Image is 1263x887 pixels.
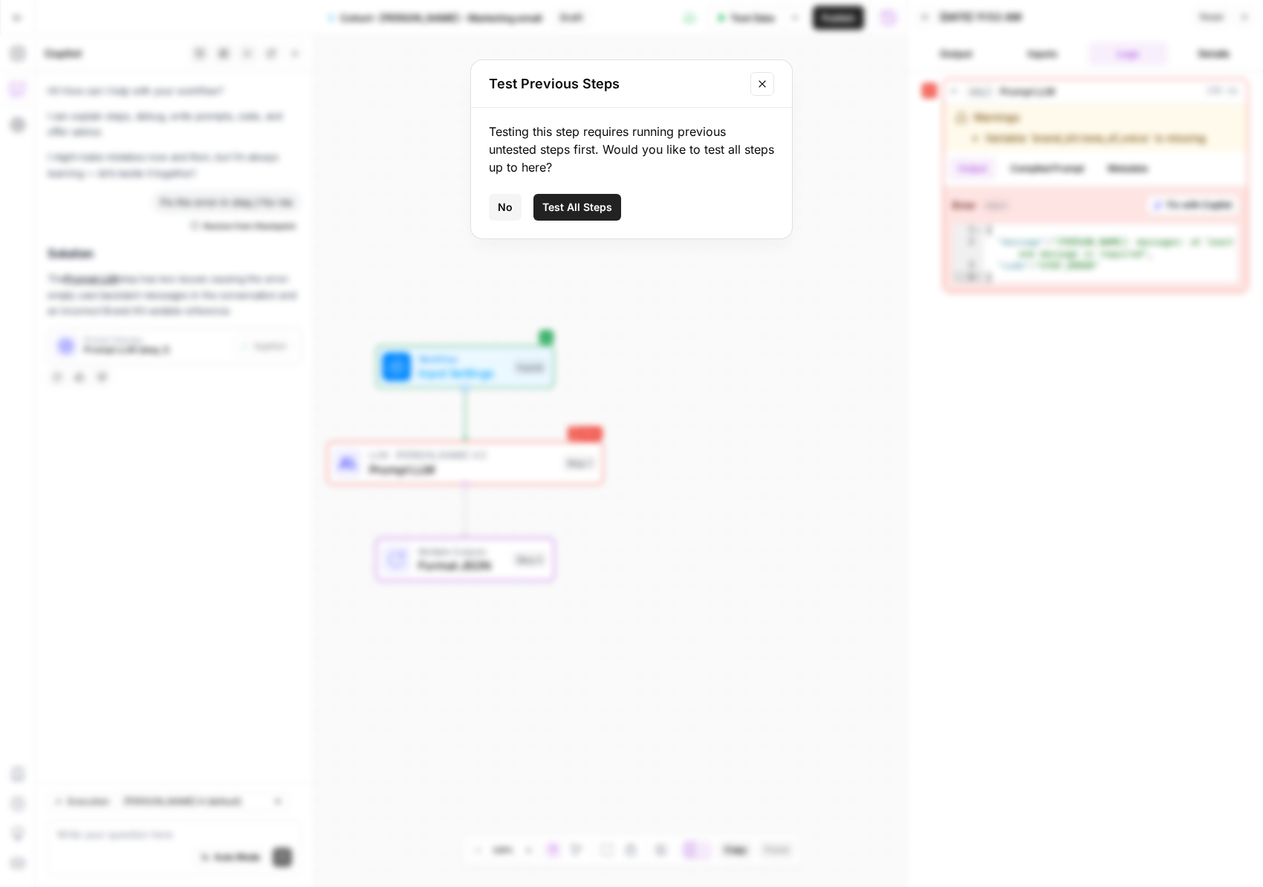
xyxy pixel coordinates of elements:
[489,194,522,221] button: No
[489,74,741,94] h2: Test Previous Steps
[498,200,513,215] span: No
[489,123,774,176] div: Testing this step requires running previous untested steps first. Would you like to test all step...
[542,200,612,215] span: Test All Steps
[750,72,774,96] button: Close modal
[533,194,621,221] button: Test All Steps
